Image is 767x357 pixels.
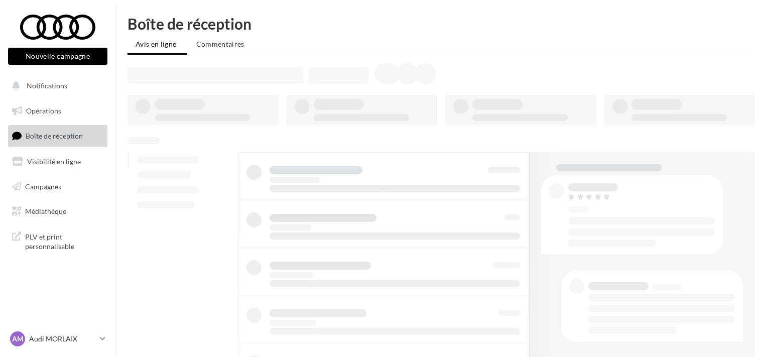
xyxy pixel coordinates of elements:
span: Opérations [26,106,61,115]
button: Nouvelle campagne [8,48,107,65]
a: Campagnes [6,176,109,197]
span: Médiathèque [25,207,66,215]
div: Boîte de réception [127,16,755,31]
span: Boîte de réception [26,132,83,140]
a: Boîte de réception [6,125,109,147]
a: Médiathèque [6,201,109,222]
a: AM Audi MORLAIX [8,329,107,348]
span: Notifications [27,81,67,90]
span: AM [12,334,24,344]
button: Notifications [6,75,105,96]
a: Visibilité en ligne [6,151,109,172]
a: PLV et print personnalisable [6,226,109,256]
span: Campagnes [25,182,61,190]
span: PLV et print personnalisable [25,230,103,252]
a: Opérations [6,100,109,122]
p: Audi MORLAIX [29,334,96,344]
span: Commentaires [196,40,244,48]
span: Visibilité en ligne [27,157,81,166]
